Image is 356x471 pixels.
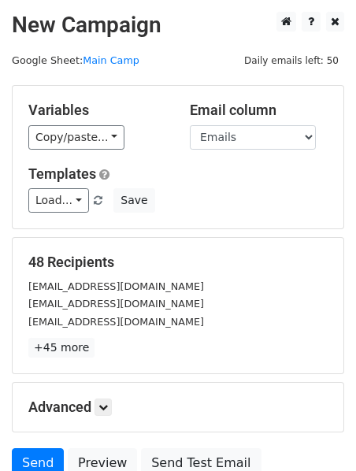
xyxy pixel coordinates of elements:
[28,188,89,213] a: Load...
[28,338,95,358] a: +45 more
[277,395,356,471] iframe: Chat Widget
[28,125,124,150] a: Copy/paste...
[28,102,166,119] h5: Variables
[28,316,204,328] small: [EMAIL_ADDRESS][DOMAIN_NAME]
[83,54,139,66] a: Main Camp
[12,54,139,66] small: Google Sheet:
[190,102,328,119] h5: Email column
[28,399,328,416] h5: Advanced
[28,280,204,292] small: [EMAIL_ADDRESS][DOMAIN_NAME]
[12,12,344,39] h2: New Campaign
[113,188,154,213] button: Save
[239,54,344,66] a: Daily emails left: 50
[28,165,96,182] a: Templates
[28,254,328,271] h5: 48 Recipients
[28,298,204,310] small: [EMAIL_ADDRESS][DOMAIN_NAME]
[239,52,344,69] span: Daily emails left: 50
